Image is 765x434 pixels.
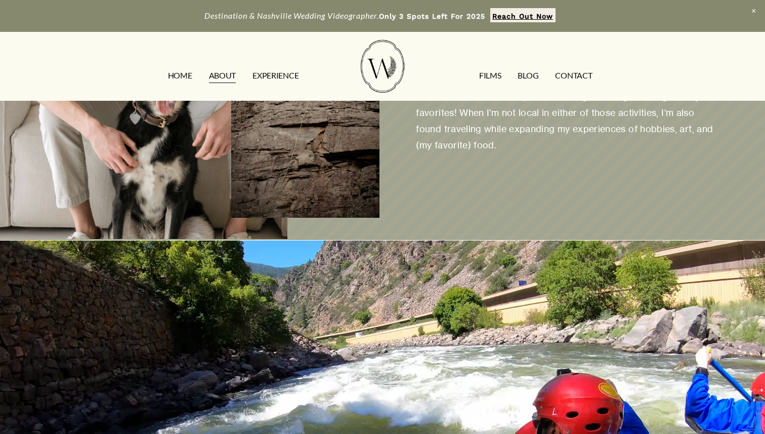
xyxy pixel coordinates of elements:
[492,12,553,20] strong: Reach Out Now
[490,8,556,22] a: Reach Out Now
[168,68,192,84] a: HOME
[209,68,236,84] a: ABOUT
[479,68,501,84] a: FILMS
[252,68,299,84] a: EXPERIENCE
[518,68,538,84] a: Blog
[361,40,404,93] img: Wild Fern Weddings
[555,68,592,84] a: CONTACT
